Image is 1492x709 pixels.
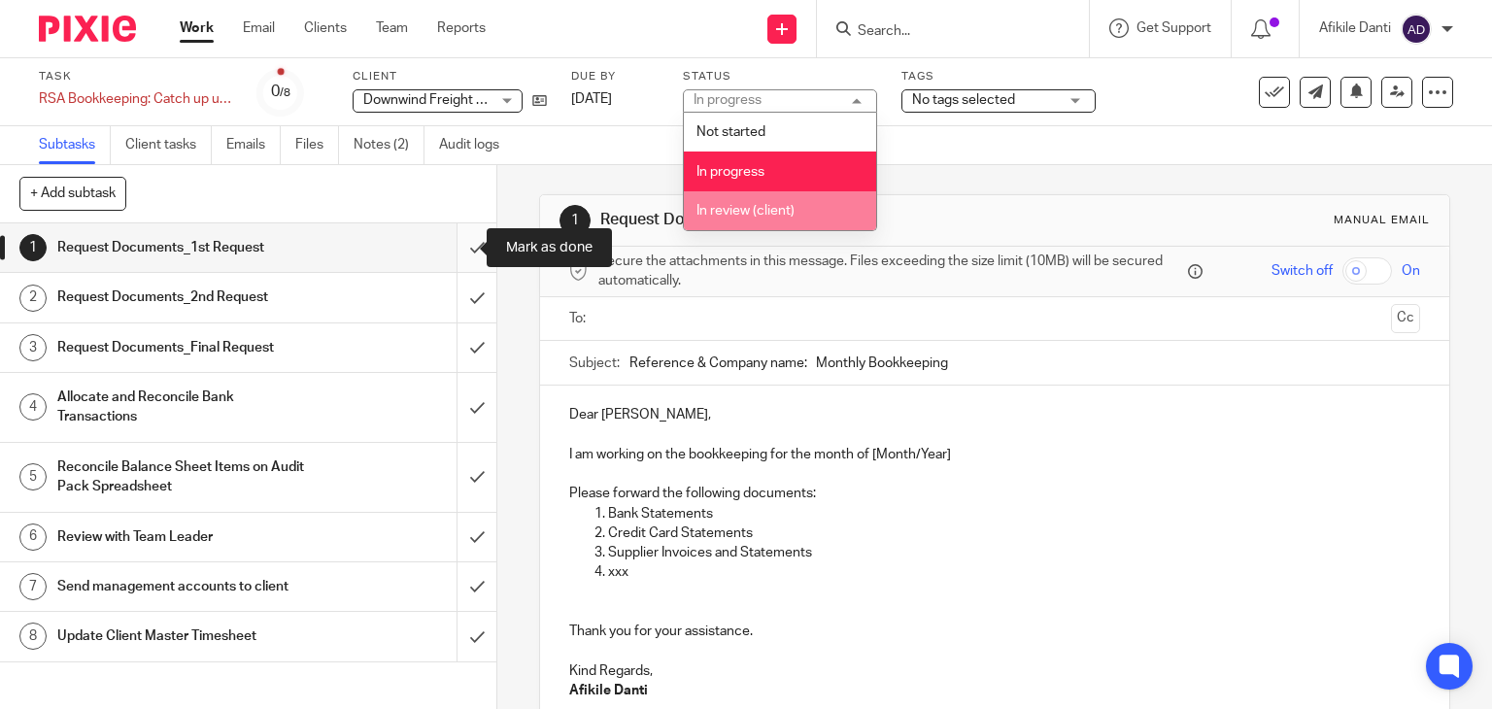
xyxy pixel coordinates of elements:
h1: Review with Team Leader [57,523,311,552]
button: + Add subtask [19,177,126,210]
div: 1 [559,205,591,236]
input: Search [856,23,1031,41]
div: 8 [19,623,47,650]
span: Not started [696,125,765,139]
span: Secure the attachments in this message. Files exceeding the size limit (10MB) will be secured aut... [598,252,1184,291]
label: Status [683,69,877,84]
p: Please forward the following documents: [569,484,1421,503]
div: RSA Bookkeeping: Catch up until 28 Feb 2024 [39,89,233,109]
p: Bank Statements [608,504,1421,523]
span: On [1402,261,1420,281]
div: 2 [19,285,47,312]
span: [DATE] [571,92,612,106]
h1: Reconcile Balance Sheet Items on Audit Pack Spreadsheet [57,453,311,502]
h1: Send management accounts to client [57,572,311,601]
p: Credit Card Statements [608,523,1421,543]
h1: Allocate and Reconcile Bank Transactions [57,383,311,432]
span: Downwind Freight Services: G2147 [363,93,576,107]
a: Client tasks [125,126,212,164]
div: Manual email [1334,213,1430,228]
a: Notes (2) [354,126,424,164]
span: In progress [696,165,764,179]
label: Client [353,69,547,84]
p: Afikile Danti [1319,18,1391,38]
small: /8 [280,87,290,98]
div: 3 [19,334,47,361]
label: To: [569,309,591,328]
img: svg%3E [1401,14,1432,45]
div: 7 [19,573,47,600]
a: Reports [437,18,486,38]
p: Dear [PERSON_NAME], [569,405,1421,424]
h1: Update Client Master Timesheet [57,622,311,651]
div: RSA Bookkeeping: Catch up until [DATE] [39,89,233,109]
p: Supplier Invoices and Statements [608,543,1421,562]
label: Tags [901,69,1096,84]
p: Thank you for your assistance. [569,622,1421,641]
div: In progress [694,93,762,107]
h1: Request Documents_Final Request [57,333,311,362]
div: 6 [19,523,47,551]
h1: Request Documents_2nd Request [57,283,311,312]
label: Subject: [569,354,620,373]
a: Email [243,18,275,38]
p: Kind Regards, [569,661,1421,681]
strong: Afikile Danti [569,684,648,697]
div: 0 [271,81,290,103]
div: 1 [19,234,47,261]
a: Emails [226,126,281,164]
a: Files [295,126,339,164]
h1: Request Documents_1st Request [600,210,1035,230]
span: No tags selected [912,93,1015,107]
a: Audit logs [439,126,514,164]
button: Cc [1391,304,1420,333]
h1: Request Documents_1st Request [57,233,311,262]
span: In review (client) [696,204,795,218]
span: Get Support [1136,21,1211,35]
a: Team [376,18,408,38]
img: Pixie [39,16,136,42]
p: xxx [608,562,1421,582]
div: 5 [19,463,47,490]
label: Due by [571,69,659,84]
p: I am working on the bookkeeping for the month of [Month/Year] [569,445,1421,464]
span: Switch off [1272,261,1333,281]
div: 4 [19,393,47,421]
label: Task [39,69,233,84]
a: Clients [304,18,347,38]
a: Subtasks [39,126,111,164]
a: Work [180,18,214,38]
